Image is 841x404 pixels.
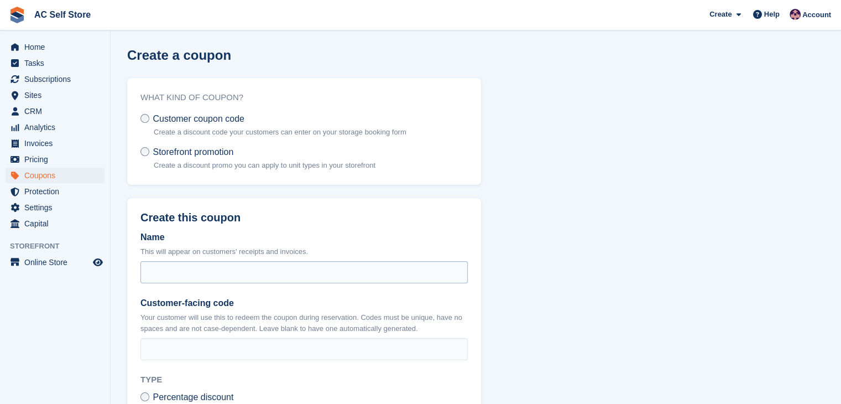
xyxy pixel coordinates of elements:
[10,241,110,252] span: Storefront
[24,200,91,215] span: Settings
[140,91,468,104] h2: What kind of coupon?
[802,9,831,20] span: Account
[153,392,233,402] span: Percentage discount
[24,184,91,199] span: Protection
[140,297,468,310] label: Customer-facing code
[153,147,233,157] span: Storefront promotion
[24,168,91,183] span: Coupons
[6,152,105,167] a: menu
[24,255,91,270] span: Online Store
[6,184,105,199] a: menu
[9,7,25,23] img: stora-icon-8386f47178a22dfd0bd8f6a31ec36ba5ce8667c1dd55bd0f319d3a0aa187defe.svg
[6,71,105,87] a: menu
[24,103,91,119] span: CRM
[6,168,105,183] a: menu
[127,48,231,63] h1: Create a coupon
[24,87,91,103] span: Sites
[24,152,91,167] span: Pricing
[154,160,375,171] p: Create a discount promo you can apply to unit types in your storefront
[140,312,468,334] p: Your customer will use this to redeem the coupon during reservation. Codes must be unique, have n...
[6,200,105,215] a: menu
[91,256,105,269] a: Preview store
[24,136,91,151] span: Invoices
[140,392,149,401] input: Percentage discount
[764,9,780,20] span: Help
[140,211,468,224] h2: Create this coupon
[140,374,468,386] h2: Type
[6,216,105,231] a: menu
[6,55,105,71] a: menu
[6,136,105,151] a: menu
[153,114,244,123] span: Customer coupon code
[6,103,105,119] a: menu
[140,231,468,244] label: Name
[140,246,468,257] p: This will appear on customers' receipts and invoices.
[154,127,406,138] p: Create a discount code your customers can enter on your storage booking form
[24,39,91,55] span: Home
[30,6,95,24] a: AC Self Store
[24,216,91,231] span: Capital
[24,120,91,135] span: Analytics
[709,9,732,20] span: Create
[6,39,105,55] a: menu
[6,255,105,270] a: menu
[24,71,91,87] span: Subscriptions
[6,87,105,103] a: menu
[140,147,149,156] input: Storefront promotion Create a discount promo you can apply to unit types in your storefront
[140,114,149,123] input: Customer coupon code Create a discount code your customers can enter on your storage booking form
[24,55,91,71] span: Tasks
[790,9,801,20] img: Ted Cox
[6,120,105,135] a: menu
